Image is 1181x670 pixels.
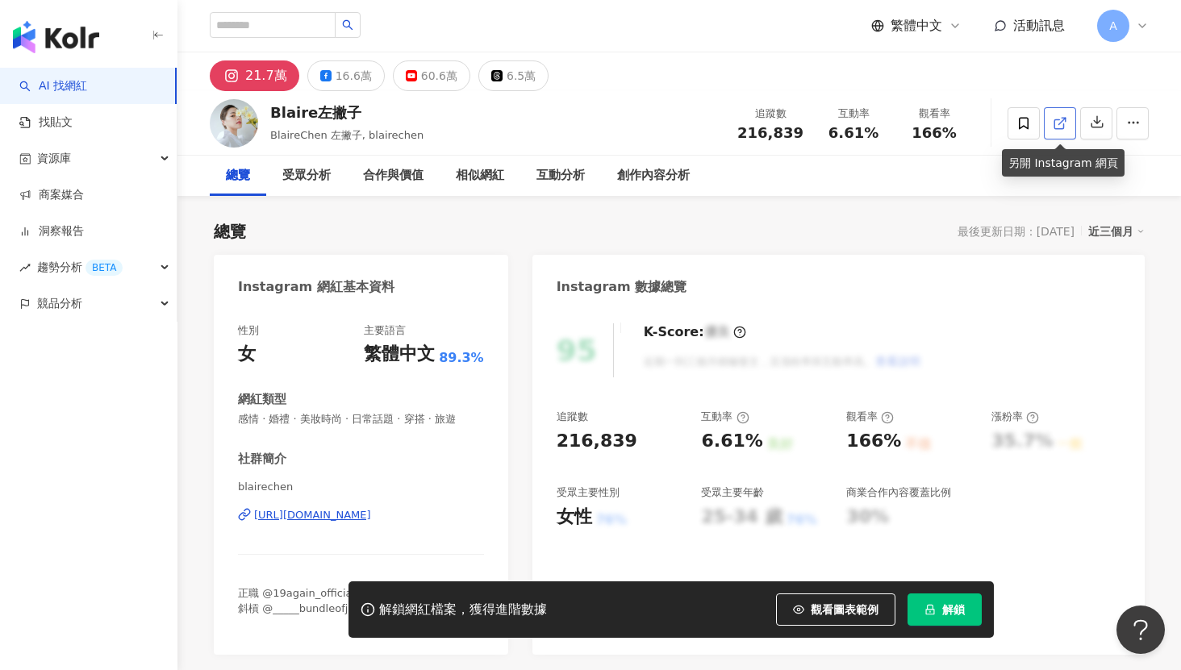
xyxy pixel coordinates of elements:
[238,451,286,468] div: 社群簡介
[846,410,894,424] div: 觀看率
[363,166,424,185] div: 合作與價值
[238,508,484,522] a: [URL][DOMAIN_NAME]
[456,166,504,185] div: 相似網紅
[846,485,951,500] div: 商業合作內容覆蓋比例
[912,125,957,141] span: 166%
[270,129,424,141] span: BlaireChen 左撇子, blairechen
[737,106,803,122] div: 追蹤數
[1109,17,1117,35] span: A
[210,60,299,91] button: 21.7萬
[478,60,549,91] button: 6.5萬
[701,429,762,454] div: 6.61%
[19,262,31,273] span: rise
[958,225,1075,238] div: 最後更新日期：[DATE]
[991,410,1039,424] div: 漲粉率
[37,249,123,285] span: 趨勢分析
[238,278,394,296] div: Instagram 網紅基本資料
[238,412,484,427] span: 感情 · 婚禮 · 美妝時尚 · 日常話題 · 穿搭 · 旅遊
[439,349,484,367] span: 89.3%
[1002,149,1125,177] div: 另開 Instagram 網頁
[245,65,287,87] div: 21.7萬
[393,60,470,91] button: 60.6萬
[507,65,536,87] div: 6.5萬
[617,166,690,185] div: 創作內容分析
[19,223,84,239] a: 洞察報告
[226,166,250,185] div: 總覽
[536,166,585,185] div: 互動分析
[891,17,942,35] span: 繁體中文
[238,323,259,338] div: 性別
[1088,221,1145,242] div: 近三個月
[210,99,258,148] img: KOL Avatar
[13,21,99,53] img: logo
[282,166,331,185] div: 受眾分析
[254,508,371,522] div: [URL][DOMAIN_NAME]
[238,480,484,494] span: blairechen
[557,278,687,296] div: Instagram 數據總覽
[270,102,424,123] div: Blaire左撇子
[19,114,73,131] a: 找貼文
[644,323,746,341] div: K-Score :
[924,604,936,615] span: lock
[238,342,256,367] div: 女
[903,106,965,122] div: 觀看率
[364,323,406,338] div: 主要語言
[379,601,547,618] div: 解鎖網紅檔案，獲得進階數據
[37,140,71,177] span: 資源庫
[86,260,123,276] div: BETA
[307,60,385,91] button: 16.6萬
[1013,18,1065,33] span: 活動訊息
[557,505,592,530] div: 女性
[557,429,637,454] div: 216,839
[421,65,457,87] div: 60.6萬
[908,593,982,626] button: 解鎖
[942,603,965,616] span: 解鎖
[214,220,246,243] div: 總覽
[238,391,286,408] div: 網紅類型
[364,342,435,367] div: 繁體中文
[776,593,895,626] button: 觀看圖表範例
[811,603,878,616] span: 觀看圖表範例
[342,19,353,31] span: search
[828,125,878,141] span: 6.61%
[19,187,84,203] a: 商案媒合
[37,285,82,322] span: 競品分析
[823,106,884,122] div: 互動率
[701,485,764,500] div: 受眾主要年齡
[701,410,749,424] div: 互動率
[19,78,87,94] a: searchAI 找網紅
[557,410,588,424] div: 追蹤數
[336,65,372,87] div: 16.6萬
[737,124,803,141] span: 216,839
[846,429,901,454] div: 166%
[557,485,620,500] div: 受眾主要性別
